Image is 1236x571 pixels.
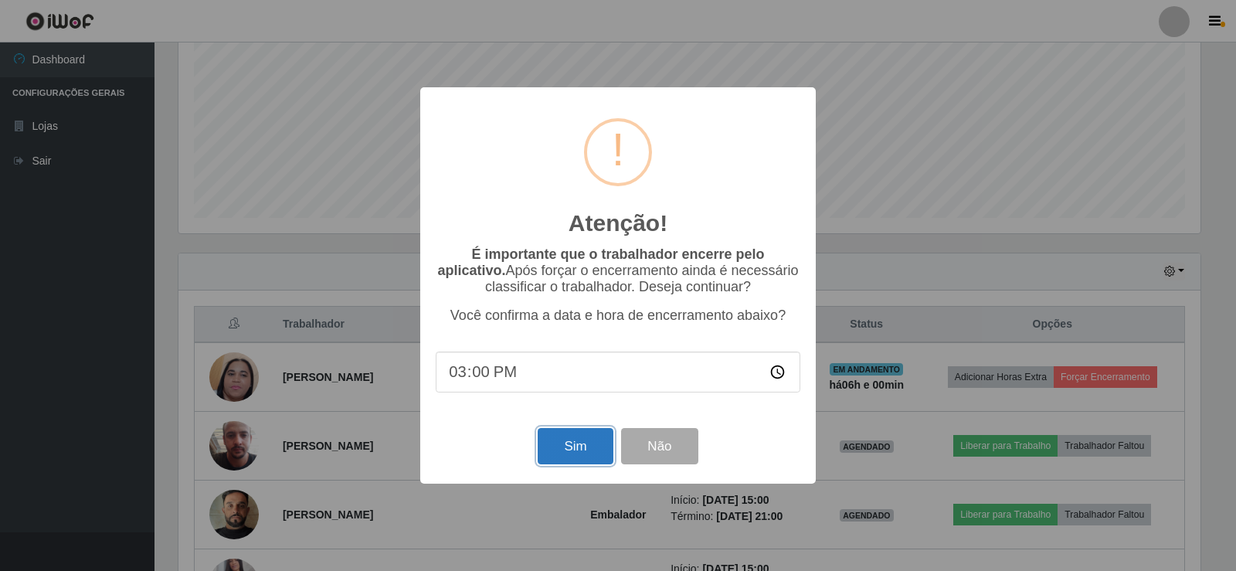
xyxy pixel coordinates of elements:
[569,209,667,237] h2: Atenção!
[538,428,613,464] button: Sim
[621,428,698,464] button: Não
[437,246,764,278] b: É importante que o trabalhador encerre pelo aplicativo.
[436,308,800,324] p: Você confirma a data e hora de encerramento abaixo?
[436,246,800,295] p: Após forçar o encerramento ainda é necessário classificar o trabalhador. Deseja continuar?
